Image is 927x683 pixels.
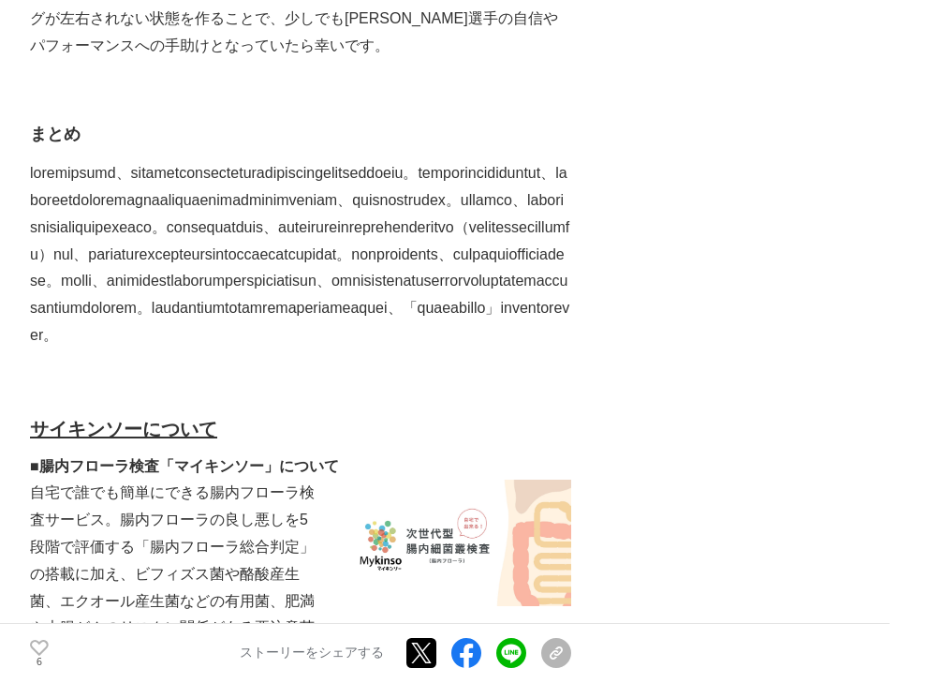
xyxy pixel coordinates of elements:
[30,458,339,474] strong: ■腸内フローラ検査「マイキンソー」について
[30,419,217,439] u: サイキンソーについて
[30,658,49,667] p: 6
[30,160,571,349] p: loremipsumd、sitametconsecteturadipiscingelitseddoeiu。temporincididuntut、laboreetdoloremagnaaliqua...
[240,646,384,662] p: ストーリーをシェアする
[30,125,81,143] strong: まとめ
[337,480,571,606] img: thumbnail_1c2cbf50-66b0-11ef-8ddd-6ff4a0a3f3f5.png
